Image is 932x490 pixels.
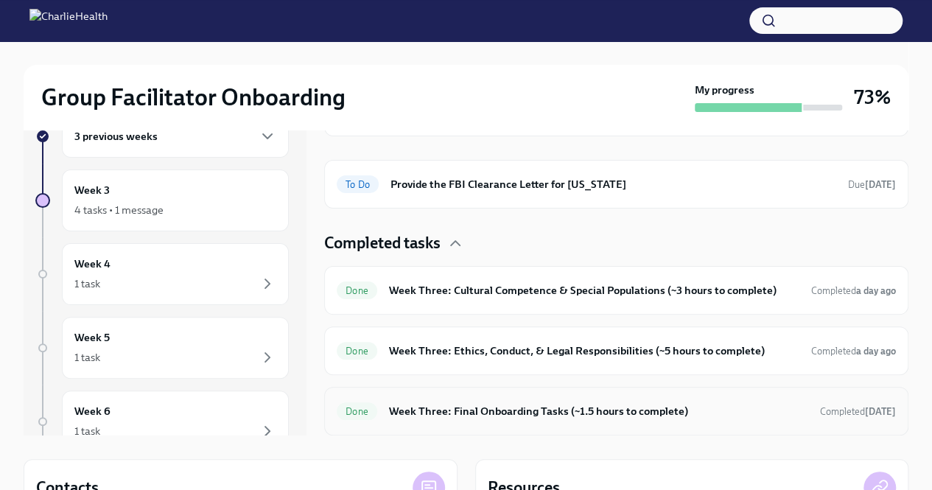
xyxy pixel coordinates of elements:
div: 1 task [74,276,100,291]
h6: Week Three: Cultural Competence & Special Populations (~3 hours to complete) [389,282,799,298]
a: Week 34 tasks • 1 message [35,169,289,231]
span: October 8th, 2025 12:45 [811,344,896,358]
strong: a day ago [856,285,896,296]
div: 1 task [74,424,100,438]
span: To Do [337,179,379,190]
h6: Week 4 [74,256,111,272]
a: Week 51 task [35,317,289,379]
h6: Week 6 [74,403,111,419]
div: 4 tasks • 1 message [74,203,164,217]
div: 1 task [74,350,100,365]
h2: Group Facilitator Onboarding [41,83,346,112]
a: DoneWeek Three: Ethics, Conduct, & Legal Responsibilities (~5 hours to complete)Completeda day ago [337,339,896,363]
span: Completed [811,285,896,296]
a: To DoProvide the FBI Clearance Letter for [US_STATE]Due[DATE] [337,172,896,196]
strong: [DATE] [865,406,896,417]
h3: 73% [854,84,891,111]
a: Week 61 task [35,391,289,452]
h6: Week 5 [74,329,110,346]
span: Completed [811,346,896,357]
span: Done [337,285,377,296]
span: Done [337,406,377,417]
span: Completed [820,406,896,417]
h6: Week Three: Final Onboarding Tasks (~1.5 hours to complete) [389,403,808,419]
strong: My progress [695,83,754,97]
a: DoneWeek Three: Cultural Competence & Special Populations (~3 hours to complete)Completeda day ago [337,279,896,302]
div: 3 previous weeks [62,115,289,158]
a: DoneWeek Three: Final Onboarding Tasks (~1.5 hours to complete)Completed[DATE] [337,399,896,423]
a: Week 41 task [35,243,289,305]
span: October 8th, 2025 12:17 [811,284,896,298]
img: CharlieHealth [29,9,108,32]
h6: Provide the FBI Clearance Letter for [US_STATE] [390,176,836,192]
span: Done [337,346,377,357]
h4: Completed tasks [324,232,441,254]
span: Due [848,179,896,190]
strong: [DATE] [865,179,896,190]
h6: Week Three: Ethics, Conduct, & Legal Responsibilities (~5 hours to complete) [389,343,799,359]
span: October 9th, 2025 13:10 [820,405,896,419]
div: Completed tasks [324,232,908,254]
h6: 3 previous weeks [74,128,158,144]
strong: a day ago [856,346,896,357]
span: October 28th, 2025 08:00 [848,178,896,192]
h6: Week 3 [74,182,110,198]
